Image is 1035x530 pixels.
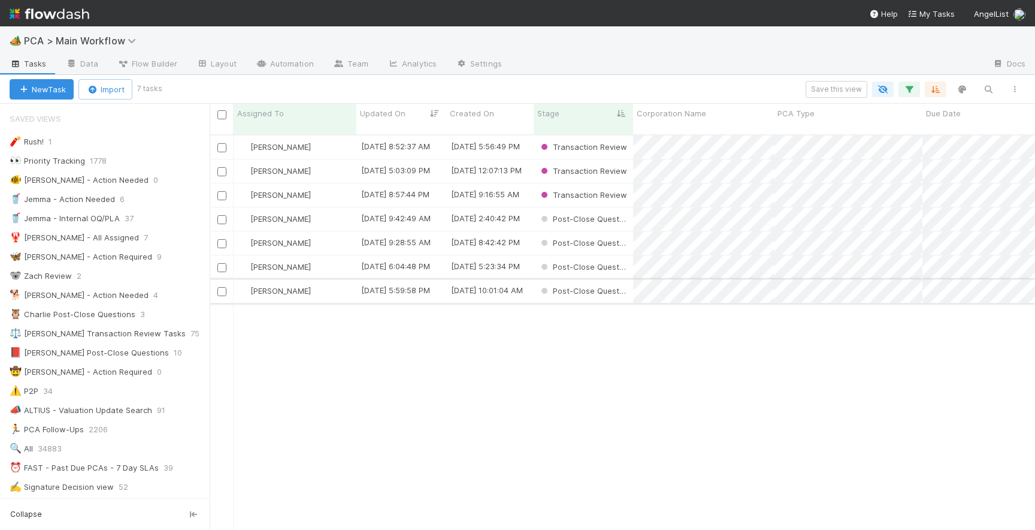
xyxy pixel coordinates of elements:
span: 🐨 [10,270,22,281]
div: [PERSON_NAME] [238,237,311,249]
span: [PERSON_NAME] [250,286,311,296]
span: 🏕️ [10,35,22,46]
small: 7 tasks [137,83,162,94]
span: 37 [125,211,146,226]
span: Saved Views [10,107,61,131]
span: My Tasks [907,9,955,19]
div: All [10,441,33,456]
div: [DATE] 12:07:13 PM [451,164,522,176]
span: ⚖️ [10,328,22,338]
span: 9 [157,249,174,264]
a: Layout [187,55,246,74]
span: [PERSON_NAME] [250,262,311,272]
span: [PERSON_NAME] [250,142,311,152]
span: 0 [153,173,170,188]
div: [PERSON_NAME] - Action Required [10,249,152,264]
div: [DATE] 8:42:42 PM [451,236,520,248]
div: Help [869,8,898,20]
span: 1 [49,134,64,149]
input: Toggle Row Selected [217,143,226,152]
span: Tasks [10,58,47,70]
span: 🔍 [10,443,22,453]
span: [PERSON_NAME] [250,166,311,176]
span: 0 [157,365,174,380]
div: Post-Close Question [538,213,627,225]
span: Corporation Name [637,107,706,119]
span: ✍️ [10,481,22,492]
span: PCA Type [777,107,815,119]
div: [PERSON_NAME] [238,141,311,153]
div: [DATE] 5:56:49 PM [451,140,520,152]
span: [PERSON_NAME] [250,214,311,224]
span: 39 [164,460,185,475]
span: 📣 [10,405,22,415]
span: 2206 [89,422,120,437]
span: 🧨 [10,136,22,146]
div: Transaction Review [538,141,627,153]
div: [DATE] 5:59:58 PM [361,284,430,296]
span: Updated On [360,107,405,119]
input: Toggle Row Selected [217,287,226,296]
span: 91 [157,403,177,418]
img: logo-inverted-e16ddd16eac7371096b0.svg [10,4,89,24]
div: Jemma - Action Needed [10,192,115,207]
div: Post-Close Question [538,285,627,297]
span: Collapse [10,509,42,520]
span: Post-Close Question [538,262,631,272]
div: [PERSON_NAME] - Action Required [10,365,152,380]
div: [PERSON_NAME] - Action Needed [10,173,149,188]
div: [DATE] 2:40:42 PM [451,212,520,224]
a: Data [56,55,108,74]
div: [DATE] 6:04:48 PM [361,260,430,272]
div: Rush! [10,134,44,149]
div: [DATE] 9:28:55 AM [361,236,431,248]
a: My Tasks [907,8,955,20]
a: Docs [983,55,1035,74]
div: Transaction Review [538,189,627,201]
span: 34883 [38,441,74,456]
div: Post-Close Question [538,261,627,273]
div: Signature Decision view [10,480,114,495]
div: [PERSON_NAME] [238,213,311,225]
button: Import [78,79,132,100]
span: Transaction Review [538,166,627,176]
div: [DATE] 9:16:55 AM [451,188,519,200]
img: avatar_ba0ef937-97b0-4cb1-a734-c46f876909ef.png [239,286,249,296]
div: ALTIUS - Valuation Update Search [10,403,152,418]
span: Stage [537,107,559,119]
span: 2 [77,269,93,284]
span: 👀 [10,155,22,165]
div: [PERSON_NAME] [238,261,311,273]
span: 🏃 [10,424,22,434]
div: [PERSON_NAME] [238,189,311,201]
div: [PERSON_NAME] [238,285,311,297]
input: Toggle Row Selected [217,263,226,272]
span: PCA > Main Workflow [24,35,142,47]
img: avatar_ba0ef937-97b0-4cb1-a734-c46f876909ef.png [239,214,249,224]
span: Due Date [926,107,961,119]
span: 6 [120,192,137,207]
div: Transaction Review [538,165,627,177]
span: [PERSON_NAME] [250,190,311,200]
div: Priority Tracking [10,153,85,168]
span: 7 [144,230,160,245]
span: 🥤 [10,194,22,204]
span: 🥤 [10,213,22,223]
span: 🤠 [10,366,22,377]
div: P2P [10,384,38,399]
span: ⏰ [10,462,22,472]
span: 1778 [90,153,119,168]
span: 🦉 [10,309,22,319]
span: 📕 [10,347,22,357]
div: [DATE] 9:42:49 AM [361,212,431,224]
div: [PERSON_NAME] Post-Close Questions [10,345,169,360]
button: NewTask [10,79,74,100]
input: Toggle Row Selected [217,239,226,248]
img: avatar_ba0ef937-97b0-4cb1-a734-c46f876909ef.png [239,238,249,248]
div: [PERSON_NAME] [238,165,311,177]
a: Settings [446,55,512,74]
span: 🦋 [10,251,22,261]
span: Post-Close Question [538,286,631,296]
span: 4 [153,288,170,303]
div: [DATE] 5:03:09 PM [361,164,430,176]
